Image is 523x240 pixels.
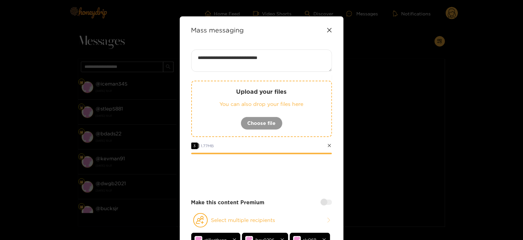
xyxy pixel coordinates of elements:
[205,100,318,108] p: You can also drop your files here
[191,26,244,34] strong: Mass messaging
[191,143,198,149] span: 3
[191,213,332,228] button: Select multiple recipients
[191,199,265,206] strong: Make this content Premium
[205,88,318,95] p: Upload your files
[201,144,214,148] span: 1.77 MB
[241,117,283,130] button: Choose file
